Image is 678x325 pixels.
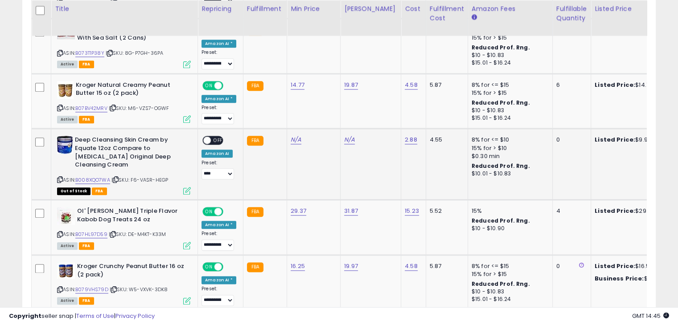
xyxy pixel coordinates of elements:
a: N/A [344,135,355,144]
span: ON [203,208,214,215]
div: 0 [556,262,584,270]
a: 16.25 [291,262,305,271]
span: FBA [79,297,94,305]
span: | SKU: 8G-P7GH-36PA [106,49,163,57]
a: 29.37 [291,207,306,215]
div: $15.01 - $16.24 [472,296,546,303]
span: All listings currently available for purchase on Amazon [57,242,78,250]
a: 14.77 [291,81,304,89]
div: $9.99 [595,136,669,144]
div: Amazon AI * [201,276,236,284]
div: Amazon AI * [201,95,236,103]
div: Preset: [201,231,236,251]
div: 8% for <= $15 [472,81,546,89]
div: 15% [472,207,546,215]
div: Amazon AI * [201,40,236,48]
span: OFF [222,81,236,89]
div: Preset: [201,49,236,69]
span: ON [203,263,214,271]
div: 8% for <= $10 [472,136,546,144]
div: $14.77 [595,81,669,89]
a: B008XQO7WA [75,176,110,184]
a: Privacy Policy [115,312,155,320]
a: B079VHS79D [75,286,108,293]
b: Business Price: [595,274,644,283]
b: Ol' [PERSON_NAME] Triple Flavor Kabob Dog Treats 24 oz [77,207,185,226]
div: Title [55,4,194,13]
b: Reduced Prof. Rng. [472,44,530,51]
div: $10 - $10.83 [472,288,546,296]
div: $10 - $10.83 [472,52,546,59]
span: All listings currently available for purchase on Amazon [57,116,78,123]
div: Repricing [201,4,239,13]
div: $15.01 - $16.24 [472,114,546,122]
a: N/A [291,135,301,144]
b: Kroger Crunchy Peanut Butter 16 oz (2 pack) [77,262,185,281]
div: Amazon AI [201,150,233,158]
div: [PERSON_NAME] [344,4,397,13]
div: Listed Price [595,4,672,13]
div: Preset: [201,160,236,180]
div: ASIN: [57,207,191,248]
div: $0.30 min [472,152,546,160]
span: OFF [211,137,225,144]
div: Fulfillable Quantity [556,4,587,23]
div: 15% for > $15 [472,89,546,97]
div: Fulfillment [247,4,283,13]
img: 51wSe9TzAOL._SL40_.jpg [57,262,75,279]
img: 514W+ochnHL._SL40_.jpg [57,136,73,154]
img: 51bV3Ef+oCL._SL40_.jpg [57,81,74,99]
div: 6 [556,81,584,89]
div: 15% for > $10 [472,144,546,152]
div: ASIN: [57,136,191,194]
div: 5.87 [430,81,461,89]
div: seller snap | | [9,312,155,321]
div: 15% for > $15 [472,270,546,278]
b: Listed Price: [595,135,635,144]
div: $16.50 [595,262,669,270]
div: 5.87 [430,262,461,270]
div: $10 - $10.83 [472,107,546,114]
a: 4.58 [405,81,418,89]
div: 4.55 [430,136,461,144]
b: Deep Cleansing Skin Cream by Equate 12oz Compare to [MEDICAL_DATA] Original Deep Cleansing Cream [75,136,183,171]
div: ASIN: [57,26,191,67]
span: FBA [79,116,94,123]
span: All listings that are currently out of stock and unavailable for purchase on Amazon [57,187,90,195]
span: All listings currently available for purchase on Amazon [57,61,78,68]
small: FBA [247,136,263,146]
b: Reduced Prof. Rng. [472,217,530,224]
span: | SKU: DE-M4KT-K33M [109,231,166,238]
a: B073T1P38Y [75,49,104,57]
b: Listed Price: [595,262,635,270]
div: Min Price [291,4,337,13]
span: | SKU: M6-VZS7-OGWF [109,105,169,112]
strong: Copyright [9,312,41,320]
span: ON [203,81,214,89]
span: OFF [222,263,236,271]
b: Reduced Prof. Rng. [472,280,530,288]
a: 15.23 [405,207,419,215]
span: FBA [79,61,94,68]
span: FBA [92,187,107,195]
div: ASIN: [57,262,191,304]
small: FBA [247,262,263,272]
a: Terms of Use [76,312,114,320]
a: 31.87 [344,207,358,215]
div: $10.01 - $10.83 [472,170,546,178]
div: Amazon Fees [472,4,549,13]
a: 2.88 [405,135,417,144]
a: B07HL97D59 [75,231,107,238]
span: All listings currently available for purchase on Amazon [57,297,78,305]
div: Preset: [201,286,236,306]
div: ASIN: [57,81,191,122]
b: Listed Price: [595,207,635,215]
b: Listed Price: [595,81,635,89]
div: 15% for > $15 [472,34,546,42]
div: $29.37 [595,207,669,215]
span: 2025-09-10 14:45 GMT [632,312,669,320]
a: 19.97 [344,262,358,271]
div: $10 - $10.90 [472,225,546,232]
a: 19.87 [344,81,358,89]
small: FBA [247,81,263,91]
